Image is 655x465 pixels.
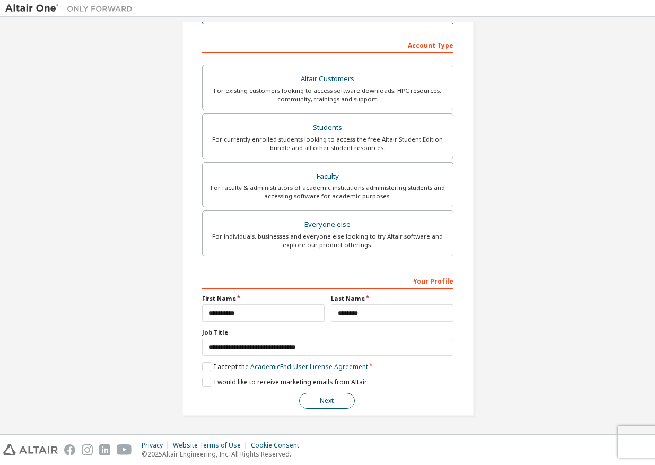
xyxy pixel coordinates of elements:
[250,362,368,371] a: Academic End-User License Agreement
[202,294,325,303] label: First Name
[117,444,132,455] img: youtube.svg
[202,36,453,53] div: Account Type
[209,169,447,184] div: Faculty
[142,441,173,450] div: Privacy
[209,232,447,249] div: For individuals, businesses and everyone else looking to try Altair software and explore our prod...
[82,444,93,455] img: instagram.svg
[173,441,251,450] div: Website Terms of Use
[142,450,305,459] p: © 2025 Altair Engineering, Inc. All Rights Reserved.
[251,441,305,450] div: Cookie Consent
[209,72,447,86] div: Altair Customers
[202,362,368,371] label: I accept the
[209,183,447,200] div: For faculty & administrators of academic institutions administering students and accessing softwa...
[299,393,355,409] button: Next
[64,444,75,455] img: facebook.svg
[3,444,58,455] img: altair_logo.svg
[202,328,453,337] label: Job Title
[202,378,367,387] label: I would like to receive marketing emails from Altair
[5,3,138,14] img: Altair One
[209,120,447,135] div: Students
[99,444,110,455] img: linkedin.svg
[209,217,447,232] div: Everyone else
[331,294,453,303] label: Last Name
[209,86,447,103] div: For existing customers looking to access software downloads, HPC resources, community, trainings ...
[202,272,453,289] div: Your Profile
[209,135,447,152] div: For currently enrolled students looking to access the free Altair Student Edition bundle and all ...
